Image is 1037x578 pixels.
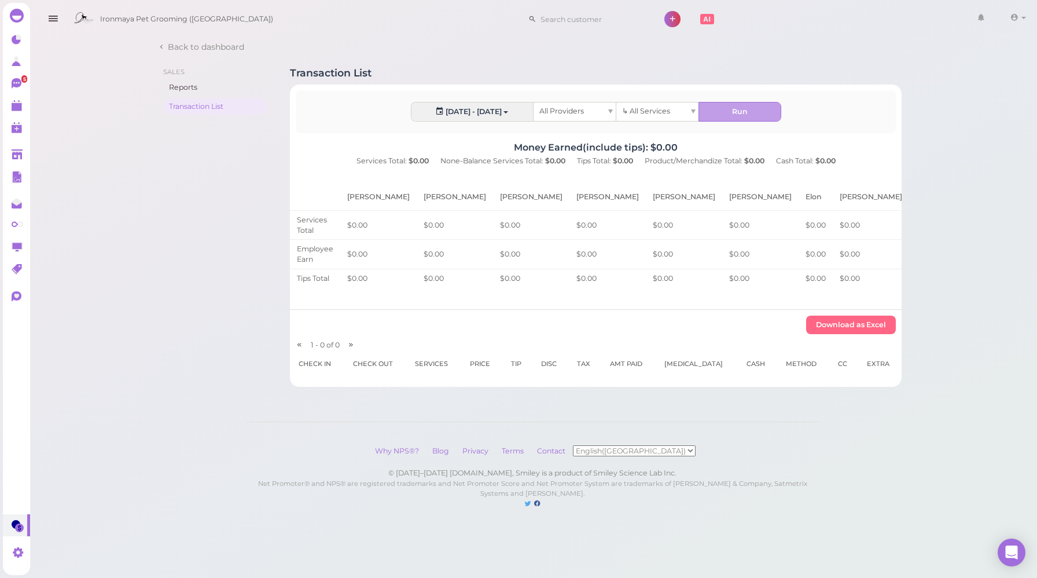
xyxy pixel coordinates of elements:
[722,240,799,269] td: $0.00
[290,67,372,79] h1: Transaction List
[406,350,461,377] th: Services
[435,156,571,166] div: None-Balance Services Total:
[3,72,30,94] a: 5
[536,10,649,28] input: Search customer
[646,210,722,240] td: $0.00
[998,539,1025,566] div: Open Intercom Messenger
[457,447,494,455] a: Privacy
[417,184,493,210] th: [PERSON_NAME]
[163,67,267,76] li: Sales
[417,210,493,240] td: $0.00
[326,341,333,349] span: of
[502,350,532,377] th: Tip
[531,447,573,455] a: Contact
[340,240,417,269] td: $0.00
[833,240,909,269] td: $0.00
[770,156,841,166] div: Cash Total:
[833,269,909,288] td: $0.00
[340,184,417,210] th: [PERSON_NAME]
[409,156,429,165] b: $0.00
[722,184,799,210] th: [PERSON_NAME]
[493,240,569,269] td: $0.00
[722,210,799,240] td: $0.00
[351,156,435,166] div: Services Total:
[569,240,646,269] td: $0.00
[315,341,318,349] span: -
[335,341,340,349] span: 0
[806,316,896,334] button: Download as Excel
[163,98,267,115] a: Transaction List
[744,156,764,165] b: $0.00
[569,184,646,210] th: [PERSON_NAME]
[646,240,722,269] td: $0.00
[539,107,584,115] span: All Providers
[426,447,455,455] a: Blog
[369,447,425,455] a: Why NPS®?
[545,156,565,165] b: $0.00
[290,142,902,153] h4: Money Earned(include tips): $0.00
[157,41,244,53] a: Back to dashboard
[340,210,417,240] td: $0.00
[777,350,829,377] th: Method
[569,210,646,240] td: $0.00
[532,350,568,377] th: Disc
[344,350,407,377] th: Check out
[738,350,777,377] th: Cash
[246,468,819,478] div: © [DATE]–[DATE] [DOMAIN_NAME], Smiley is a product of Smiley Science Lab Inc.
[461,350,502,377] th: Price
[340,269,417,288] td: $0.00
[833,184,909,210] th: [PERSON_NAME]
[493,269,569,288] td: $0.00
[290,350,344,377] th: Check in
[799,184,833,210] th: Elon
[799,240,833,269] td: $0.00
[639,156,770,166] div: Product/Merchandize Total:
[571,156,639,166] div: Tips Total:
[100,3,273,35] span: Ironmaya Pet Grooming ([GEOGRAPHIC_DATA])
[496,447,529,455] a: Terms
[417,240,493,269] td: $0.00
[799,210,833,240] td: $0.00
[569,269,646,288] td: $0.00
[646,184,722,210] th: [PERSON_NAME]
[622,107,670,115] span: ↳ All Services
[568,350,602,377] th: Tax
[646,269,722,288] td: $0.00
[290,210,340,240] td: Services Total
[290,240,340,269] td: Employee Earn
[258,480,807,498] small: Net Promoter® and NPS® are registered trademarks and Net Promoter Score and Net Promoter System a...
[656,350,738,377] th: [MEDICAL_DATA]
[290,269,340,288] td: Tips Total
[163,79,267,96] a: Reports
[601,350,655,377] th: Amt Paid
[411,103,533,121] button: [DATE] - [DATE]
[699,103,781,121] button: Run
[858,350,902,377] th: Extra
[493,210,569,240] td: $0.00
[815,156,836,165] b: $0.00
[829,350,858,377] th: CC
[833,210,909,240] td: $0.00
[722,269,799,288] td: $0.00
[417,269,493,288] td: $0.00
[493,184,569,210] th: [PERSON_NAME]
[21,75,27,83] span: 5
[320,341,326,349] span: 0
[613,156,633,165] b: $0.00
[311,341,315,349] span: 1
[799,269,833,288] td: $0.00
